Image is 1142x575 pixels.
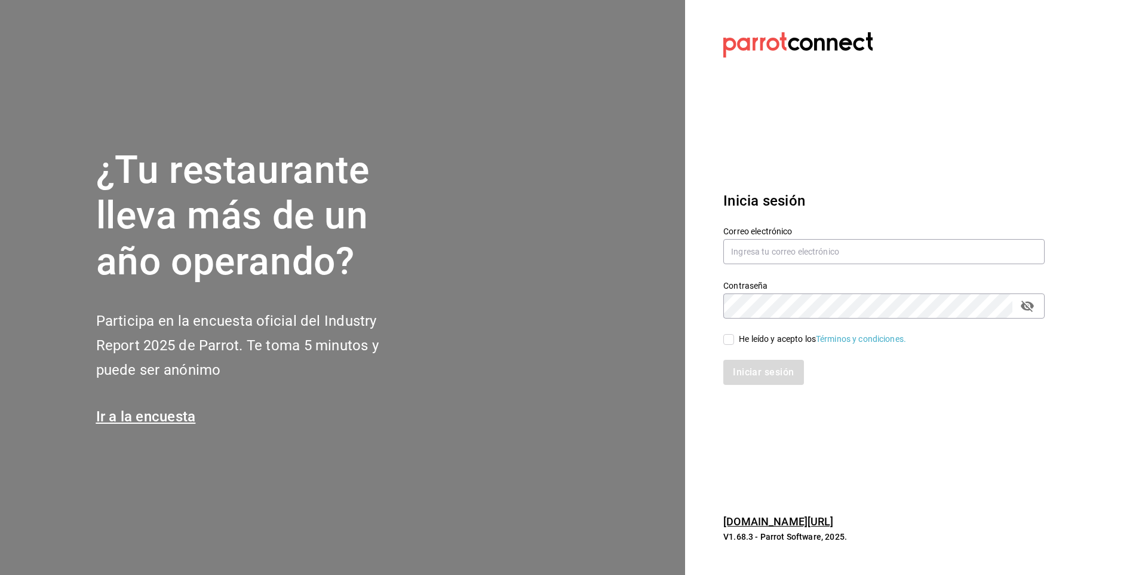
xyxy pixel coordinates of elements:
[723,190,1045,212] h3: Inicia sesión
[723,239,1045,264] input: Ingresa tu correo electrónico
[723,515,833,528] a: [DOMAIN_NAME][URL]
[96,408,196,425] a: Ir a la encuesta
[723,531,1045,543] p: V1.68.3 - Parrot Software, 2025.
[723,281,1045,289] label: Contraseña
[723,227,1045,235] label: Correo electrónico
[739,333,906,345] div: He leído y acepto los
[96,148,419,285] h1: ¿Tu restaurante lleva más de un año operando?
[96,309,419,382] h2: Participa en la encuesta oficial del Industry Report 2025 de Parrot. Te toma 5 minutos y puede se...
[816,334,906,344] a: Términos y condiciones.
[1017,296,1037,316] button: passwordField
